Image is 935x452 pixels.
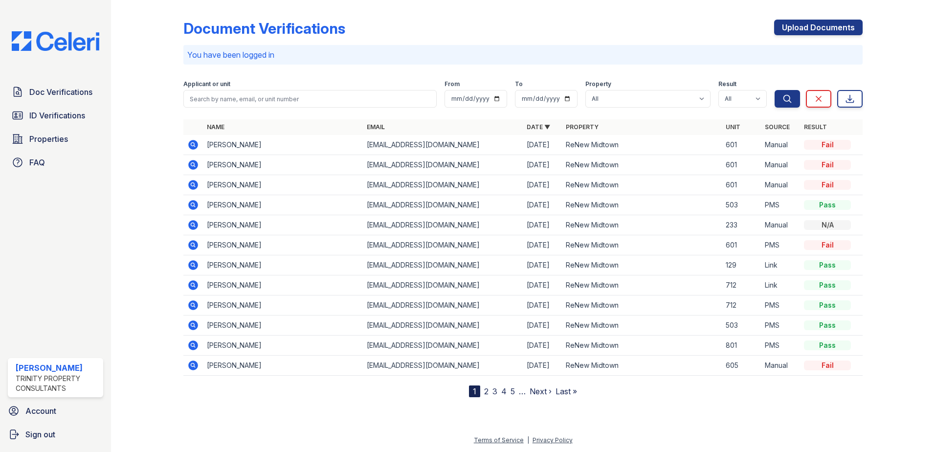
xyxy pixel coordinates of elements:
td: [DATE] [523,275,562,295]
a: Properties [8,129,103,149]
input: Search by name, email, or unit number [183,90,437,108]
td: Manual [761,356,800,376]
a: Property [566,123,599,131]
div: Fail [804,160,851,170]
span: Properties [29,133,68,145]
td: 129 [722,255,761,275]
td: ReNew Midtown [562,175,722,195]
td: 712 [722,295,761,316]
a: Date ▼ [527,123,550,131]
label: Property [585,80,611,88]
td: [DATE] [523,336,562,356]
td: [EMAIL_ADDRESS][DOMAIN_NAME] [363,235,523,255]
td: [EMAIL_ADDRESS][DOMAIN_NAME] [363,175,523,195]
a: Privacy Policy [533,436,573,444]
a: 5 [511,386,515,396]
div: Pass [804,200,851,210]
div: | [527,436,529,444]
td: [DATE] [523,155,562,175]
div: [PERSON_NAME] [16,362,99,374]
td: 601 [722,175,761,195]
a: Upload Documents [774,20,863,35]
a: Email [367,123,385,131]
td: [DATE] [523,295,562,316]
td: Manual [761,215,800,235]
a: Source [765,123,790,131]
td: Link [761,275,800,295]
td: PMS [761,195,800,215]
div: Pass [804,260,851,270]
div: Fail [804,140,851,150]
td: [PERSON_NAME] [203,336,363,356]
a: Doc Verifications [8,82,103,102]
a: 4 [501,386,507,396]
td: Manual [761,175,800,195]
span: Sign out [25,429,55,440]
label: From [445,80,460,88]
a: Sign out [4,425,107,444]
td: [PERSON_NAME] [203,356,363,376]
td: ReNew Midtown [562,135,722,155]
div: Fail [804,180,851,190]
span: Account [25,405,56,417]
td: Manual [761,155,800,175]
div: 1 [469,385,480,397]
td: [PERSON_NAME] [203,235,363,255]
td: 801 [722,336,761,356]
td: ReNew Midtown [562,255,722,275]
td: [EMAIL_ADDRESS][DOMAIN_NAME] [363,195,523,215]
div: Pass [804,280,851,290]
td: [EMAIL_ADDRESS][DOMAIN_NAME] [363,275,523,295]
td: 601 [722,155,761,175]
div: Pass [804,300,851,310]
a: Unit [726,123,740,131]
td: [EMAIL_ADDRESS][DOMAIN_NAME] [363,135,523,155]
a: Name [207,123,224,131]
td: [EMAIL_ADDRESS][DOMAIN_NAME] [363,316,523,336]
td: [PERSON_NAME] [203,135,363,155]
label: To [515,80,523,88]
td: ReNew Midtown [562,356,722,376]
a: Terms of Service [474,436,524,444]
td: 601 [722,135,761,155]
td: 605 [722,356,761,376]
p: You have been logged in [187,49,859,61]
td: [PERSON_NAME] [203,255,363,275]
td: ReNew Midtown [562,195,722,215]
a: Last » [556,386,577,396]
td: [PERSON_NAME] [203,175,363,195]
div: N/A [804,220,851,230]
div: Trinity Property Consultants [16,374,99,393]
td: PMS [761,235,800,255]
span: FAQ [29,157,45,168]
td: [PERSON_NAME] [203,295,363,316]
td: [EMAIL_ADDRESS][DOMAIN_NAME] [363,215,523,235]
a: Result [804,123,827,131]
span: Doc Verifications [29,86,92,98]
a: Account [4,401,107,421]
td: [DATE] [523,235,562,255]
a: FAQ [8,153,103,172]
div: Pass [804,320,851,330]
img: CE_Logo_Blue-a8612792a0a2168367f1c8372b55b34899dd931a85d93a1a3d3e32e68fde9ad4.png [4,31,107,51]
td: [DATE] [523,356,562,376]
a: ID Verifications [8,106,103,125]
a: 2 [484,386,489,396]
td: [PERSON_NAME] [203,316,363,336]
td: Manual [761,135,800,155]
td: [PERSON_NAME] [203,215,363,235]
td: [DATE] [523,195,562,215]
td: [EMAIL_ADDRESS][DOMAIN_NAME] [363,255,523,275]
label: Applicant or unit [183,80,230,88]
td: [EMAIL_ADDRESS][DOMAIN_NAME] [363,336,523,356]
td: ReNew Midtown [562,295,722,316]
td: [EMAIL_ADDRESS][DOMAIN_NAME] [363,155,523,175]
td: ReNew Midtown [562,336,722,356]
td: [DATE] [523,255,562,275]
td: ReNew Midtown [562,215,722,235]
td: 503 [722,195,761,215]
div: Fail [804,240,851,250]
a: 3 [492,386,497,396]
td: [DATE] [523,316,562,336]
td: [PERSON_NAME] [203,275,363,295]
